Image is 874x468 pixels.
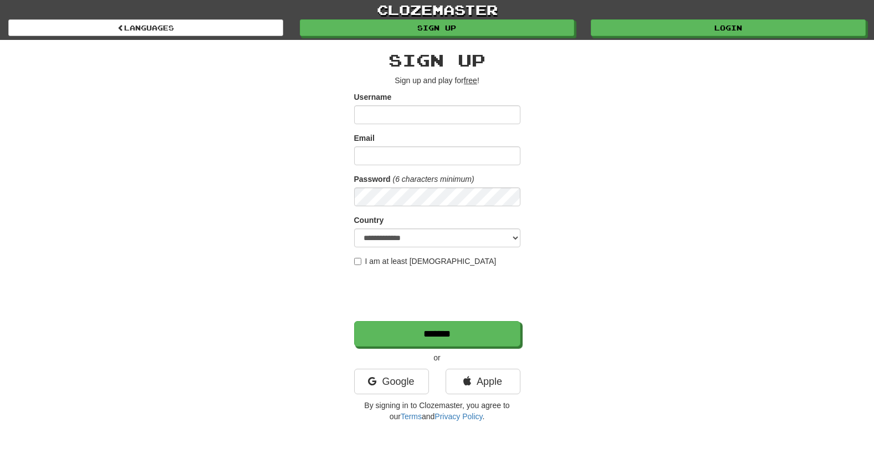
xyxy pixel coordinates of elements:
a: Languages [8,19,283,36]
a: Sign up [300,19,575,36]
p: By signing in to Clozemaster, you agree to our and . [354,400,520,422]
em: (6 characters minimum) [393,175,474,184]
a: Login [591,19,866,36]
a: Privacy Policy [435,412,482,421]
input: I am at least [DEMOGRAPHIC_DATA] [354,258,361,265]
a: Google [354,369,429,394]
u: free [464,76,477,85]
a: Terms [401,412,422,421]
label: Username [354,91,392,103]
label: I am at least [DEMOGRAPHIC_DATA] [354,256,497,267]
h2: Sign up [354,51,520,69]
p: or [354,352,520,363]
label: Email [354,133,375,144]
label: Country [354,215,384,226]
label: Password [354,174,391,185]
iframe: reCAPTCHA [354,272,523,316]
p: Sign up and play for ! [354,75,520,86]
a: Apple [446,369,520,394]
